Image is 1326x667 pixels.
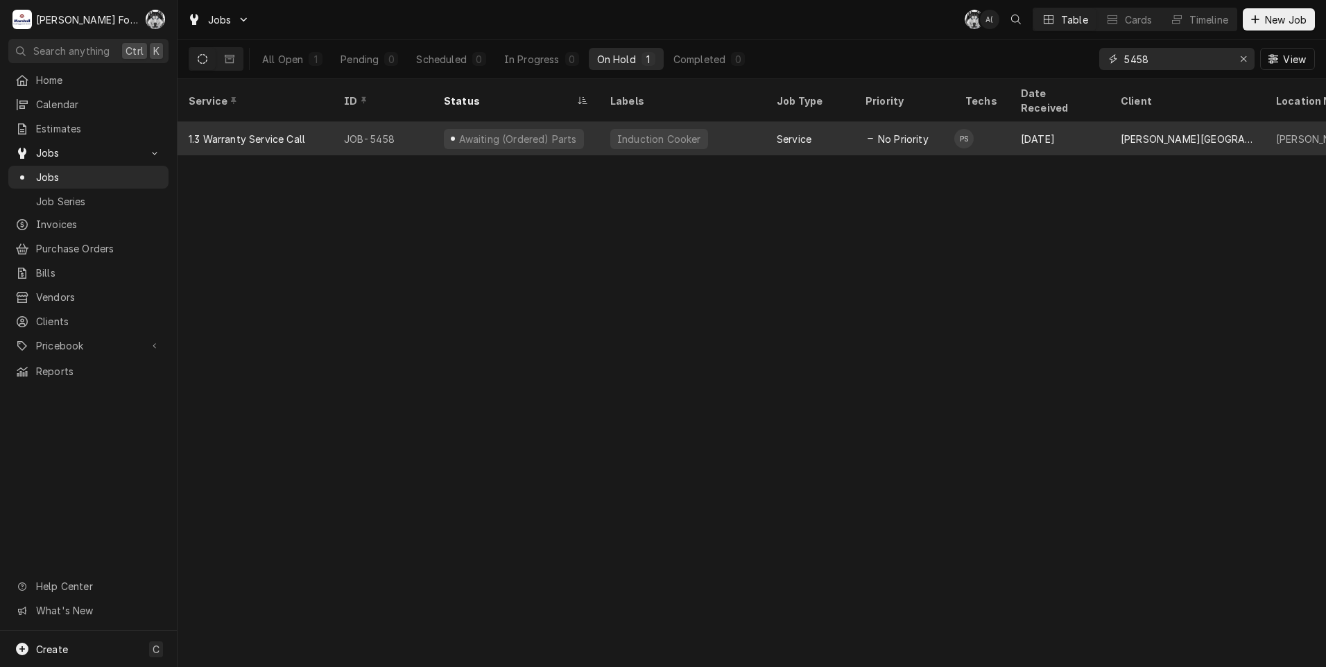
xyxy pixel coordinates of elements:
[597,52,636,67] div: On Hold
[8,93,169,116] a: Calendar
[36,146,141,160] span: Jobs
[36,603,160,618] span: What's New
[457,132,578,146] div: Awaiting (Ordered) Parts
[1280,52,1309,67] span: View
[8,213,169,236] a: Invoices
[36,12,138,27] div: [PERSON_NAME] Food Equipment Service
[1260,48,1315,70] button: View
[568,52,576,67] div: 0
[8,310,169,333] a: Clients
[954,129,974,148] div: Pending No Schedule's Avatar
[616,132,703,146] div: Induction Cooker
[12,10,32,29] div: Marshall Food Equipment Service's Avatar
[262,52,303,67] div: All Open
[36,121,162,136] span: Estimates
[36,194,162,209] span: Job Series
[1121,94,1251,108] div: Client
[8,599,169,622] a: Go to What's New
[1121,132,1254,146] div: [PERSON_NAME][GEOGRAPHIC_DATA]
[36,314,162,329] span: Clients
[36,73,162,87] span: Home
[311,52,320,67] div: 1
[36,364,162,379] span: Reports
[182,8,255,31] a: Go to Jobs
[1021,86,1096,115] div: Date Received
[734,52,742,67] div: 0
[504,52,560,67] div: In Progress
[1262,12,1309,27] span: New Job
[777,132,811,146] div: Service
[8,39,169,63] button: Search anythingCtrlK
[8,141,169,164] a: Go to Jobs
[126,44,144,58] span: Ctrl
[146,10,165,29] div: Chris Murphy (103)'s Avatar
[8,166,169,189] a: Jobs
[475,52,483,67] div: 0
[1124,48,1228,70] input: Keyword search
[8,190,169,213] a: Job Series
[8,261,169,284] a: Bills
[8,334,169,357] a: Go to Pricebook
[777,94,843,108] div: Job Type
[12,10,32,29] div: M
[153,642,160,657] span: C
[416,52,466,67] div: Scheduled
[965,94,999,108] div: Techs
[8,117,169,140] a: Estimates
[36,643,68,655] span: Create
[1232,48,1255,70] button: Erase input
[146,10,165,29] div: C(
[954,129,974,148] div: PS
[36,97,162,112] span: Calendar
[980,10,999,29] div: A(
[965,10,984,29] div: C(
[36,241,162,256] span: Purchase Orders
[344,94,419,108] div: ID
[36,290,162,304] span: Vendors
[1061,12,1088,27] div: Table
[1243,8,1315,31] button: New Job
[980,10,999,29] div: Aldo Testa (2)'s Avatar
[644,52,653,67] div: 1
[1189,12,1228,27] div: Timeline
[866,94,940,108] div: Priority
[444,94,574,108] div: Status
[208,12,232,27] span: Jobs
[189,132,305,146] div: 1.3 Warranty Service Call
[341,52,379,67] div: Pending
[36,579,160,594] span: Help Center
[387,52,395,67] div: 0
[1125,12,1153,27] div: Cards
[1005,8,1027,31] button: Open search
[8,237,169,260] a: Purchase Orders
[878,132,929,146] span: No Priority
[189,94,319,108] div: Service
[33,44,110,58] span: Search anything
[333,122,433,155] div: JOB-5458
[610,94,755,108] div: Labels
[8,69,169,92] a: Home
[36,266,162,280] span: Bills
[36,217,162,232] span: Invoices
[8,286,169,309] a: Vendors
[153,44,160,58] span: K
[1010,122,1110,155] div: [DATE]
[673,52,725,67] div: Completed
[36,338,141,353] span: Pricebook
[8,360,169,383] a: Reports
[8,575,169,598] a: Go to Help Center
[36,170,162,184] span: Jobs
[965,10,984,29] div: Chris Murphy (103)'s Avatar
